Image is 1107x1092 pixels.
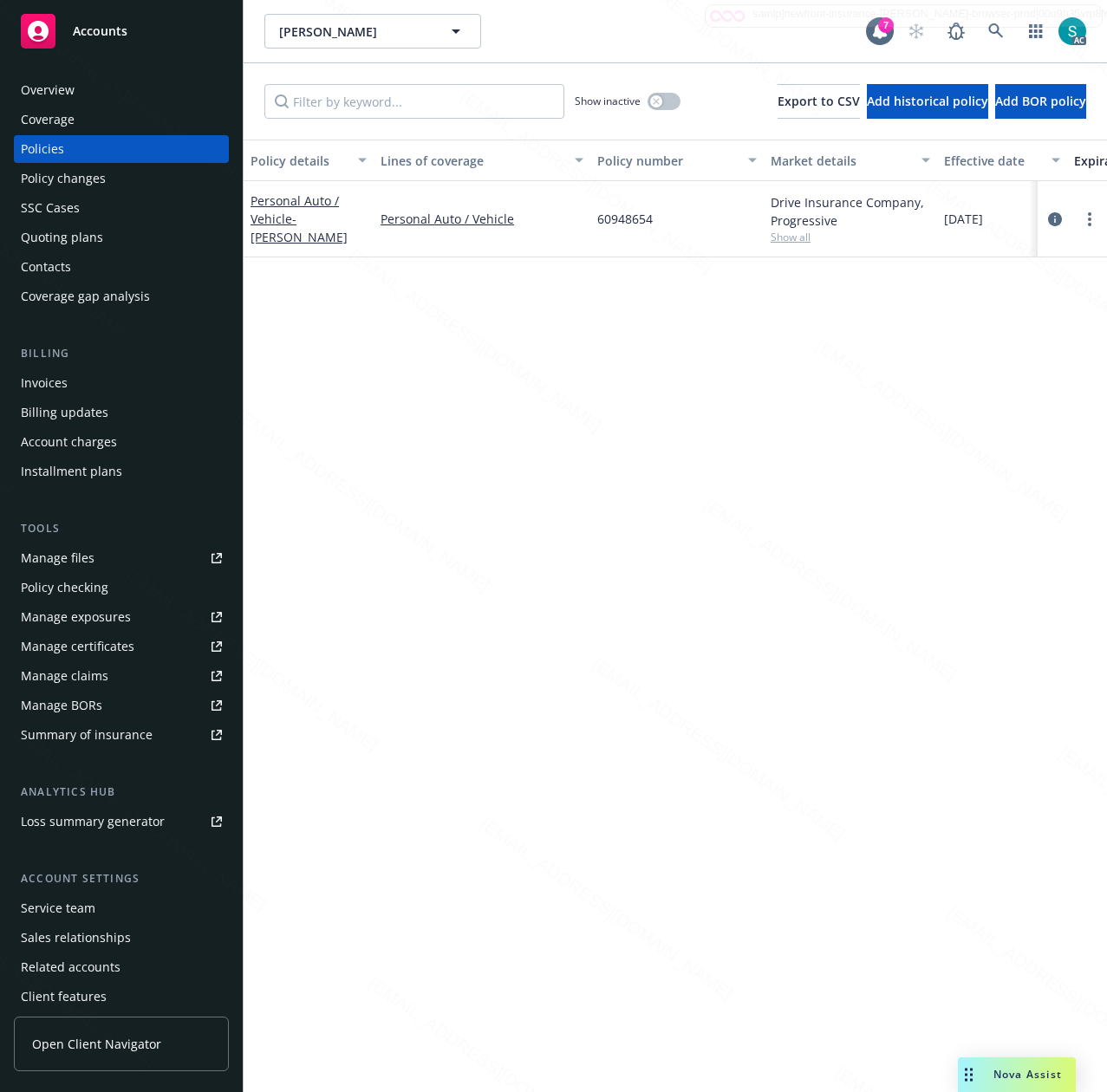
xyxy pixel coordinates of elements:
[21,194,80,222] div: SSC Cases
[21,369,68,397] div: Invoices
[32,1035,161,1053] span: Open Client Navigator
[14,633,229,660] a: Manage certificates
[14,808,229,835] a: Loss summary generator
[21,283,150,310] div: Coverage gap analysis
[21,721,153,749] div: Summary of insurance
[958,1057,980,1092] div: Drag to move
[264,84,564,119] input: Filter by keyword...
[21,224,103,251] div: Quoting plans
[14,544,229,572] a: Manage files
[21,428,117,456] div: Account charges
[1058,17,1086,45] img: photo
[264,14,481,49] button: [PERSON_NAME]
[14,253,229,281] a: Contacts
[21,692,102,719] div: Manage BORs
[279,23,429,41] span: [PERSON_NAME]
[14,76,229,104] a: Overview
[21,544,94,572] div: Manage files
[1019,14,1053,49] a: Switch app
[575,94,641,108] span: Show inactive
[14,924,229,952] a: Sales relationships
[381,210,583,228] a: Personal Auto / Vehicle
[867,93,988,109] span: Add historical policy
[597,210,653,228] span: 60948654
[995,84,1086,119] button: Add BOR policy
[21,253,71,281] div: Contacts
[21,458,122,485] div: Installment plans
[21,399,108,426] div: Billing updates
[14,165,229,192] a: Policy changes
[597,152,738,170] div: Policy number
[14,369,229,397] a: Invoices
[21,165,106,192] div: Policy changes
[944,210,983,228] span: [DATE]
[21,574,108,601] div: Policy checking
[21,953,120,981] div: Related accounts
[14,345,229,362] div: Billing
[14,194,229,222] a: SSC Cases
[21,106,75,133] div: Coverage
[14,603,229,631] a: Manage exposures
[771,193,930,230] div: Drive Insurance Company, Progressive
[1045,209,1065,230] a: circleInformation
[21,983,107,1011] div: Client features
[958,1057,1076,1092] button: Nova Assist
[993,1067,1062,1082] span: Nova Assist
[14,721,229,749] a: Summary of insurance
[21,603,131,631] div: Manage exposures
[14,458,229,485] a: Installment plans
[21,662,108,690] div: Manage claims
[937,140,1067,181] button: Effective date
[14,574,229,601] a: Policy checking
[14,953,229,981] a: Related accounts
[14,7,229,55] a: Accounts
[14,283,229,310] a: Coverage gap analysis
[1079,209,1100,230] a: more
[878,17,894,33] div: 7
[21,894,95,922] div: Service team
[778,93,860,109] span: Export to CSV
[867,84,988,119] button: Add historical policy
[73,24,127,38] span: Accounts
[21,808,165,835] div: Loss summary generator
[14,399,229,426] a: Billing updates
[14,135,229,163] a: Policies
[939,14,974,49] a: Report a Bug
[14,983,229,1011] a: Client features
[21,633,134,660] div: Manage certificates
[381,152,564,170] div: Lines of coverage
[771,152,911,170] div: Market details
[995,93,1086,109] span: Add BOR policy
[14,224,229,251] a: Quoting plans
[771,230,930,244] span: Show all
[979,14,1013,49] a: Search
[14,520,229,537] div: Tools
[14,692,229,719] a: Manage BORs
[14,662,229,690] a: Manage claims
[21,924,131,952] div: Sales relationships
[764,140,937,181] button: Market details
[14,870,229,887] div: Account settings
[251,152,348,170] div: Policy details
[899,14,934,49] a: Start snowing
[944,152,1041,170] div: Effective date
[244,140,374,181] button: Policy details
[14,783,229,801] div: Analytics hub
[21,135,64,163] div: Policies
[21,76,75,104] div: Overview
[374,140,590,181] button: Lines of coverage
[590,140,764,181] button: Policy number
[251,192,348,245] a: Personal Auto / Vehicle
[14,106,229,133] a: Coverage
[14,894,229,922] a: Service team
[14,428,229,456] a: Account charges
[778,84,860,119] button: Export to CSV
